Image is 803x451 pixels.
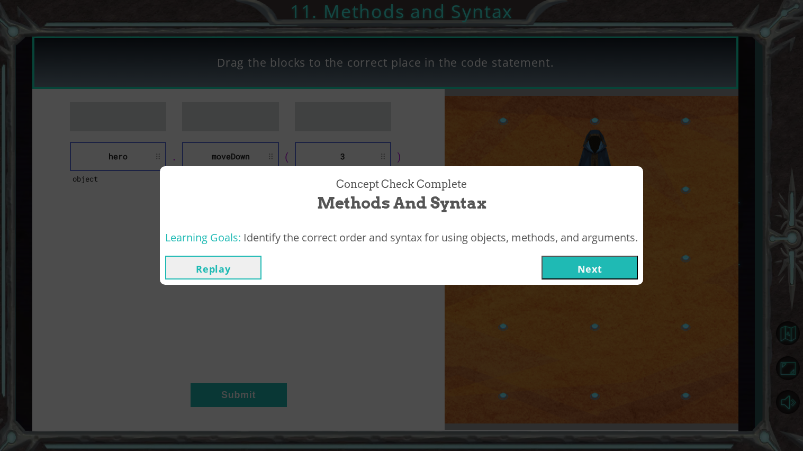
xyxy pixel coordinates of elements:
[317,192,486,214] span: Methods and Syntax
[243,230,638,245] span: Identify the correct order and syntax for using objects, methods, and arguments.
[336,177,467,192] span: Concept Check Complete
[165,256,261,279] button: Replay
[542,256,638,279] button: Next
[165,230,241,245] span: Learning Goals:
